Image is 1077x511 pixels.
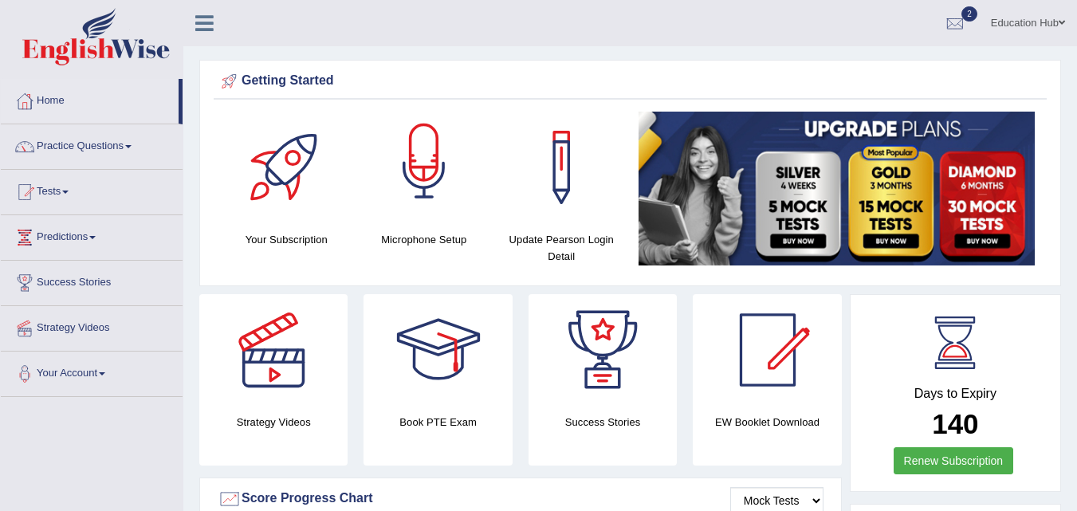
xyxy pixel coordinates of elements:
a: Tests [1,170,183,210]
b: 140 [932,408,978,439]
h4: Update Pearson Login Detail [501,231,623,265]
a: Home [1,79,179,119]
h4: Microphone Setup [364,231,485,248]
h4: EW Booklet Download [693,414,841,430]
h4: Book PTE Exam [364,414,512,430]
a: Your Account [1,352,183,391]
h4: Success Stories [529,414,677,430]
span: 2 [961,6,977,22]
h4: Strategy Videos [199,414,348,430]
h4: Days to Expiry [868,387,1043,401]
a: Practice Questions [1,124,183,164]
img: small5.jpg [639,112,1036,265]
a: Success Stories [1,261,183,301]
div: Score Progress Chart [218,487,823,511]
h4: Your Subscription [226,231,348,248]
a: Strategy Videos [1,306,183,346]
div: Getting Started [218,69,1043,93]
a: Predictions [1,215,183,255]
a: Renew Subscription [894,447,1014,474]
